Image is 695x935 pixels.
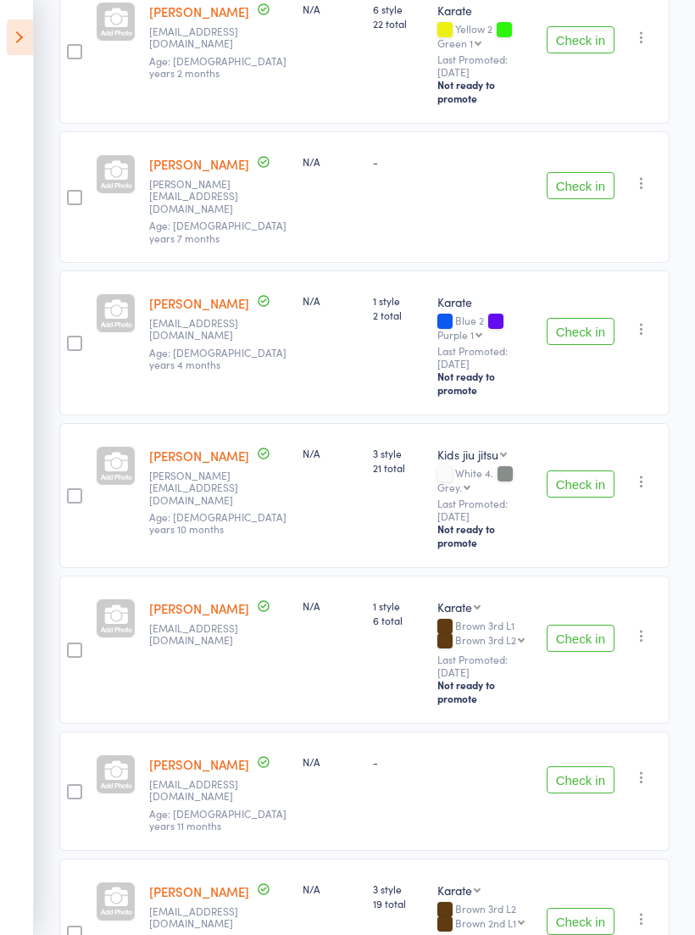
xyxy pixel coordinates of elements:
[437,329,474,340] div: Purple 1
[149,317,259,342] small: Brig_kertz@yahoo.com
[149,778,259,803] small: kgallanty@yahoo.com
[149,53,286,80] span: Age: [DEMOGRAPHIC_DATA] years 2 months
[437,678,533,705] div: Not ready to promote
[373,2,424,16] span: 6 style
[149,905,259,930] small: smilesister80@live.com
[373,896,424,910] span: 19 total
[437,345,533,370] small: Last Promoted: [DATE]
[455,634,516,645] div: Brown 3rd L2
[547,318,614,345] button: Check in
[303,754,359,769] div: N/A
[373,882,424,896] span: 3 style
[547,766,614,793] button: Check in
[547,908,614,935] button: Check in
[303,293,359,308] div: N/A
[149,882,249,900] a: [PERSON_NAME]
[437,522,533,549] div: Not ready to promote
[373,154,424,169] div: -
[437,882,472,899] div: Karate
[437,654,533,678] small: Last Promoted: [DATE]
[149,509,286,536] span: Age: [DEMOGRAPHIC_DATA] years 10 months
[437,53,533,78] small: Last Promoted: [DATE]
[455,917,516,928] div: Brown 2nd L1
[149,599,249,617] a: [PERSON_NAME]
[547,26,614,53] button: Check in
[303,882,359,896] div: N/A
[303,446,359,460] div: N/A
[149,3,249,20] a: [PERSON_NAME]
[373,598,424,613] span: 1 style
[437,903,533,932] div: Brown 3rd L2
[149,447,249,465] a: [PERSON_NAME]
[547,470,614,498] button: Check in
[437,598,472,615] div: Karate
[437,498,533,522] small: Last Promoted: [DATE]
[437,446,498,463] div: Kids jiu jitsu
[437,314,533,340] div: Blue 2
[437,293,533,310] div: Karate
[149,155,249,173] a: [PERSON_NAME]
[547,172,614,199] button: Check in
[303,154,359,169] div: N/A
[437,2,533,19] div: Karate
[437,23,533,48] div: Yellow 2
[149,622,259,647] small: Teganperry44@gmail.com
[373,293,424,308] span: 1 style
[437,37,473,48] div: Green 1
[149,755,249,773] a: [PERSON_NAME]
[547,625,614,652] button: Check in
[437,370,533,397] div: Not ready to promote
[149,25,259,50] small: Eksmith00@gmail.com
[437,78,533,105] div: Not ready to promote
[303,2,359,16] div: N/A
[437,620,533,648] div: Brown 3rd L1
[303,598,359,613] div: N/A
[149,345,286,371] span: Age: [DEMOGRAPHIC_DATA] years 4 months
[373,460,424,475] span: 21 total
[149,218,286,244] span: Age: [DEMOGRAPHIC_DATA] years 7 months
[373,613,424,627] span: 6 total
[373,754,424,769] div: -
[149,178,259,214] small: diana@centralfe.com.au
[373,446,424,460] span: 3 style
[149,806,286,832] span: Age: [DEMOGRAPHIC_DATA] years 11 months
[149,294,249,312] a: [PERSON_NAME]
[437,481,462,493] div: Grey.
[373,16,424,31] span: 22 total
[437,467,533,493] div: White 4.
[373,308,424,322] span: 2 total
[149,470,259,506] small: Joel_fabrication@outlook.com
